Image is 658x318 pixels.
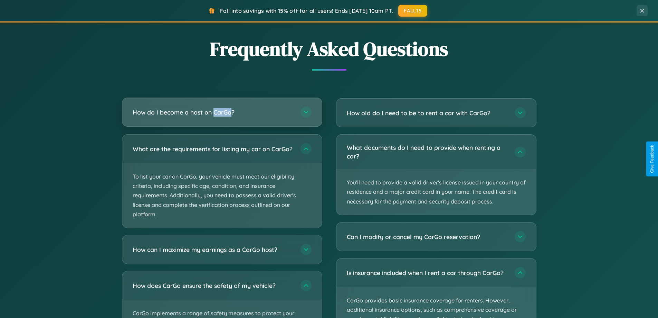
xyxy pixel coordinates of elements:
[133,145,294,153] h3: What are the requirements for listing my car on CarGo?
[336,169,536,215] p: You'll need to provide a valid driver's license issued in your country of residence and a major c...
[133,281,294,290] h3: How does CarGo ensure the safety of my vehicle?
[220,7,393,14] span: Fall into savings with 15% off for all users! Ends [DATE] 10am PT.
[347,109,508,117] h3: How old do I need to be to rent a car with CarGo?
[347,143,508,160] h3: What documents do I need to provide when renting a car?
[133,108,294,117] h3: How do I become a host on CarGo?
[347,233,508,241] h3: Can I modify or cancel my CarGo reservation?
[122,163,322,228] p: To list your car on CarGo, your vehicle must meet our eligibility criteria, including specific ag...
[398,5,427,17] button: FALL15
[347,269,508,277] h3: Is insurance included when I rent a car through CarGo?
[122,36,536,62] h2: Frequently Asked Questions
[133,245,294,254] h3: How can I maximize my earnings as a CarGo host?
[650,145,655,173] div: Give Feedback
